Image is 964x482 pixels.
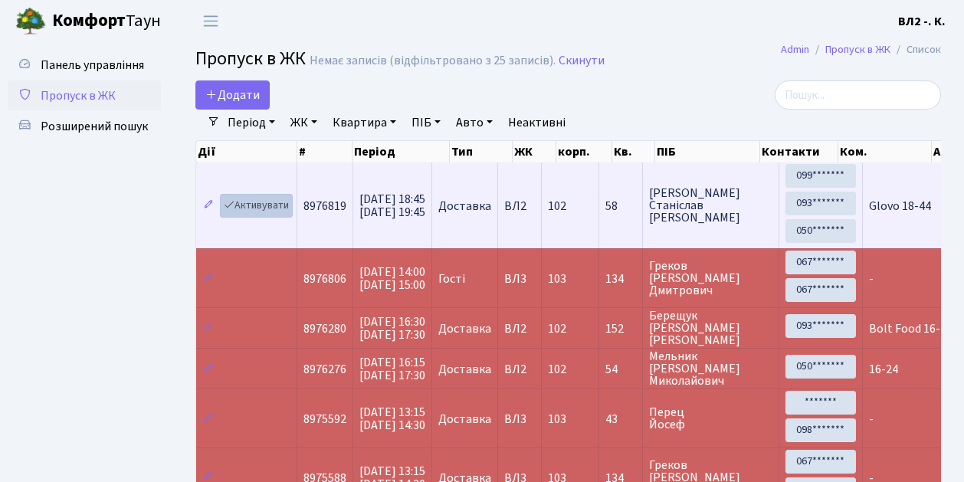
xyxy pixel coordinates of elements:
[352,141,450,162] th: Період
[8,111,161,142] a: Розширений пошук
[52,8,161,34] span: Таун
[359,404,425,434] span: [DATE] 13:15 [DATE] 14:30
[502,110,572,136] a: Неактивні
[297,141,352,162] th: #
[195,80,270,110] a: Додати
[781,41,809,57] a: Admin
[504,273,535,285] span: ВЛ3
[359,191,425,221] span: [DATE] 18:45 [DATE] 19:45
[649,406,772,431] span: Перец Йосеф
[548,320,566,337] span: 102
[8,80,161,111] a: Пропуск в ЖК
[649,187,772,224] span: [PERSON_NAME] Станіслав [PERSON_NAME]
[838,141,931,162] th: Ком.
[438,200,491,212] span: Доставка
[649,260,772,297] span: Греков [PERSON_NAME] Дмитрович
[649,310,772,346] span: Берещук [PERSON_NAME] [PERSON_NAME]
[438,273,465,285] span: Гості
[303,320,346,337] span: 8976280
[284,110,323,136] a: ЖК
[41,118,148,135] span: Розширений пошук
[758,34,964,66] nav: breadcrumb
[359,354,425,384] span: [DATE] 16:15 [DATE] 17:30
[438,323,491,335] span: Доставка
[504,413,535,425] span: ВЛ3
[548,411,566,428] span: 103
[192,8,230,34] button: Переключити навігацію
[556,141,612,162] th: корп.
[605,413,636,425] span: 43
[760,141,838,162] th: Контакти
[8,50,161,80] a: Панель управління
[405,110,447,136] a: ПІБ
[303,271,346,287] span: 8976806
[326,110,402,136] a: Квартира
[450,110,499,136] a: Авто
[869,361,898,378] span: 16-24
[548,198,566,215] span: 102
[605,363,636,375] span: 54
[52,8,126,33] b: Комфорт
[869,320,953,337] span: Bolt Food 16-27
[655,141,760,162] th: ПІБ
[825,41,890,57] a: Пропуск в ЖК
[612,141,655,162] th: Кв.
[303,198,346,215] span: 8976819
[513,141,556,162] th: ЖК
[559,54,605,68] a: Скинути
[869,411,874,428] span: -
[898,13,946,30] b: ВЛ2 -. К.
[220,194,293,218] a: Активувати
[898,12,946,31] a: ВЛ2 -. К.
[303,361,346,378] span: 8976276
[41,87,116,104] span: Пропуск в ЖК
[310,54,556,68] div: Немає записів (відфільтровано з 25 записів).
[869,271,874,287] span: -
[438,413,491,425] span: Доставка
[221,110,281,136] a: Період
[548,361,566,378] span: 102
[359,313,425,343] span: [DATE] 16:30 [DATE] 17:30
[649,350,772,387] span: Мельник [PERSON_NAME] Миколайович
[548,271,566,287] span: 103
[869,198,931,215] span: Glovo 18-44
[205,87,260,103] span: Додати
[605,200,636,212] span: 58
[41,57,144,74] span: Панель управління
[450,141,513,162] th: Тип
[15,6,46,37] img: logo.png
[359,264,425,293] span: [DATE] 14:00 [DATE] 15:00
[438,363,491,375] span: Доставка
[504,323,535,335] span: ВЛ2
[605,273,636,285] span: 134
[303,411,346,428] span: 8975592
[195,45,306,72] span: Пропуск в ЖК
[890,41,941,58] li: Список
[196,141,297,162] th: Дії
[775,80,941,110] input: Пошук...
[605,323,636,335] span: 152
[504,200,535,212] span: ВЛ2
[504,363,535,375] span: ВЛ2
